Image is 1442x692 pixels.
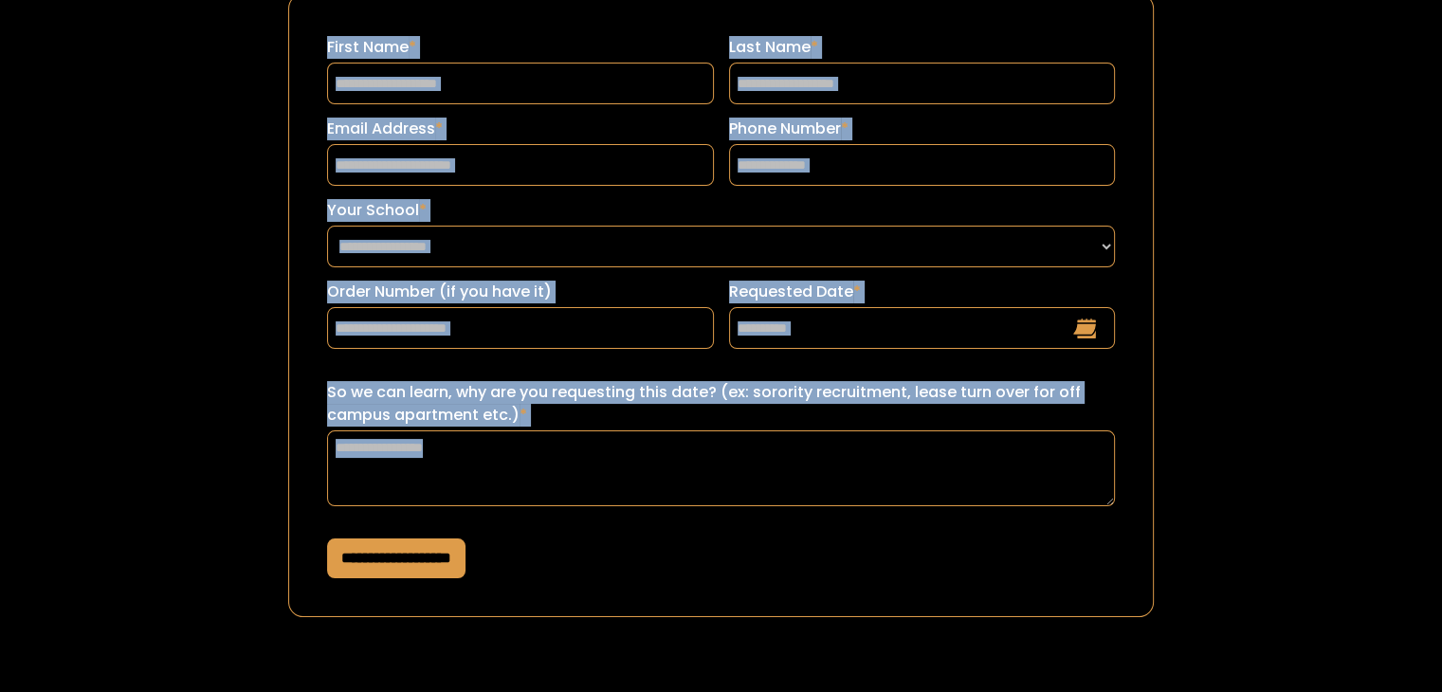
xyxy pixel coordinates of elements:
[729,118,1115,140] label: Phone Number
[327,199,1115,222] label: Your School
[327,381,1115,427] label: So we can learn, why are you requesting this date? (ex: sorority recruitment, lease turn over for...
[729,36,1115,59] label: Last Name
[327,118,713,140] label: Email Address
[327,36,713,59] label: First Name
[327,281,713,303] label: Order Number (if you have it)
[729,281,1115,303] label: Requested Date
